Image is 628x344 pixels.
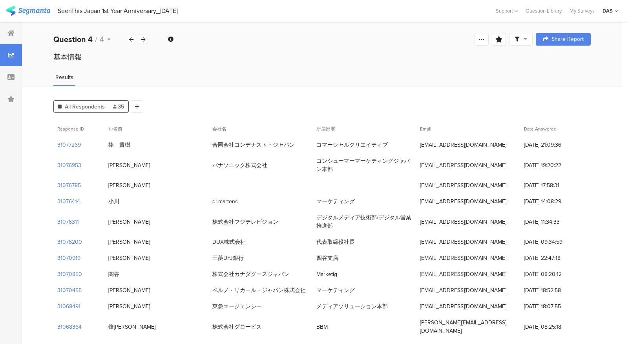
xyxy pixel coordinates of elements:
section: 31076200 [57,238,82,246]
div: マーケティング [316,286,355,294]
div: メディアソリューション本部 [316,302,388,311]
section: 31068491 [57,302,80,311]
div: コンシューマーマーケティングジャパン本部 [316,157,413,173]
div: 四谷支店 [316,254,338,262]
span: [DATE] 19:20:22 [524,161,587,169]
section: 31076414 [57,197,80,206]
span: 会社名 [212,125,226,132]
div: マーケティング [316,197,355,206]
span: 4 [100,33,104,45]
section: 31070919 [57,254,80,262]
div: 株式会社カナダグースジャパン [212,270,289,278]
span: [DATE] 09:34:59 [524,238,587,246]
div: DUX株式会社 [212,238,246,246]
img: segmanta logo [6,6,50,16]
div: dr.martens [212,197,238,206]
span: [DATE] 11:34:33 [524,218,587,226]
div: [EMAIL_ADDRESS][DOMAIN_NAME] [420,254,506,262]
div: [EMAIL_ADDRESS][DOMAIN_NAME] [420,238,506,246]
span: Share Report [551,37,584,42]
div: [EMAIL_ADDRESS][DOMAIN_NAME] [420,181,506,189]
span: [DATE] 17:58:31 [524,181,587,189]
span: [DATE] 18:52:58 [524,286,587,294]
div: [EMAIL_ADDRESS][DOMAIN_NAME] [420,141,506,149]
span: 35 [113,103,124,111]
b: Question 4 [53,33,93,45]
span: 所属部署 [316,125,335,132]
div: [PERSON_NAME] [108,161,150,169]
div: [PERSON_NAME] [108,286,150,294]
a: My Surveys [566,7,599,15]
a: Question Library [522,7,566,15]
span: [DATE] 08:25:18 [524,323,587,331]
div: 関谷 [108,270,119,278]
div: | [53,6,55,15]
div: 基本情報 [53,52,591,62]
span: [DATE] 21:09:36 [524,141,587,149]
div: [EMAIL_ADDRESS][DOMAIN_NAME] [420,161,506,169]
span: / [95,33,97,45]
span: [DATE] 08:20:12 [524,270,587,278]
div: 株式会社フジテレビジョン [212,218,278,226]
section: 31068364 [57,323,82,331]
div: [PERSON_NAME] [108,302,150,311]
div: 鋒[PERSON_NAME] [108,323,155,331]
div: ペルノ・リカール・ジャパン株式会社 [212,286,306,294]
div: [PERSON_NAME][EMAIL_ADDRESS][DOMAIN_NAME] [420,318,516,335]
div: 合同会社コンデナスト・ジャパン [212,141,295,149]
div: 株式会社グロービス [212,323,262,331]
div: BBM [316,323,328,331]
div: 東急エージェンシー [212,302,262,311]
span: All Respondents [65,103,105,111]
div: SeenThis Japan 1st Year Anniversary_[DATE] [58,7,178,15]
div: デジタルメディア技術部/デジタル営業推進部 [316,213,413,230]
section: 31076953 [57,161,81,169]
span: Results [55,73,73,81]
div: パナソニック株式会社 [212,161,267,169]
span: [DATE] 18:07:55 [524,302,587,311]
div: Marketig [316,270,337,278]
div: [EMAIL_ADDRESS][DOMAIN_NAME] [420,286,506,294]
div: [EMAIL_ADDRESS][DOMAIN_NAME] [420,197,506,206]
div: [EMAIL_ADDRESS][DOMAIN_NAME] [420,270,506,278]
div: コマーシャルクリエイティブ [316,141,388,149]
span: お名前 [108,125,122,132]
span: Response ID [57,125,84,132]
div: [PERSON_NAME] [108,238,150,246]
div: 代表取締役社長 [316,238,355,246]
div: DAS [602,7,613,15]
div: [PERSON_NAME] [108,218,150,226]
div: 捧 貴樹 [108,141,130,149]
section: 31077269 [57,141,81,149]
div: [PERSON_NAME] [108,254,150,262]
div: [EMAIL_ADDRESS][DOMAIN_NAME] [420,302,506,311]
div: 小川 [108,197,119,206]
section: 31070850 [57,270,82,278]
section: 31076311 [57,218,79,226]
span: Date Answered [524,125,557,132]
span: [DATE] 22:47:18 [524,254,587,262]
span: Email [420,125,431,132]
div: [EMAIL_ADDRESS][DOMAIN_NAME] [420,218,506,226]
div: 三菱UFJ銀行 [212,254,244,262]
span: [DATE] 14:08:29 [524,197,587,206]
section: 31070455 [57,286,82,294]
div: [PERSON_NAME] [108,181,150,189]
div: Support [496,5,518,17]
section: 31076785 [57,181,81,189]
